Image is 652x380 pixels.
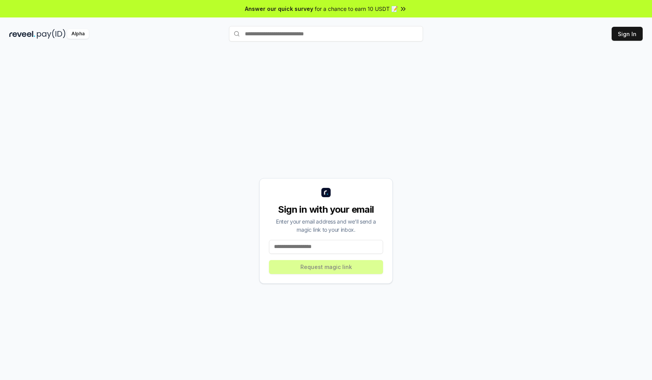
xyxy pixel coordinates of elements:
[269,217,383,234] div: Enter your email address and we’ll send a magic link to your inbox.
[612,27,643,41] button: Sign In
[245,5,313,13] span: Answer our quick survey
[321,188,331,197] img: logo_small
[37,29,66,39] img: pay_id
[67,29,89,39] div: Alpha
[315,5,398,13] span: for a chance to earn 10 USDT 📝
[269,203,383,216] div: Sign in with your email
[9,29,35,39] img: reveel_dark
